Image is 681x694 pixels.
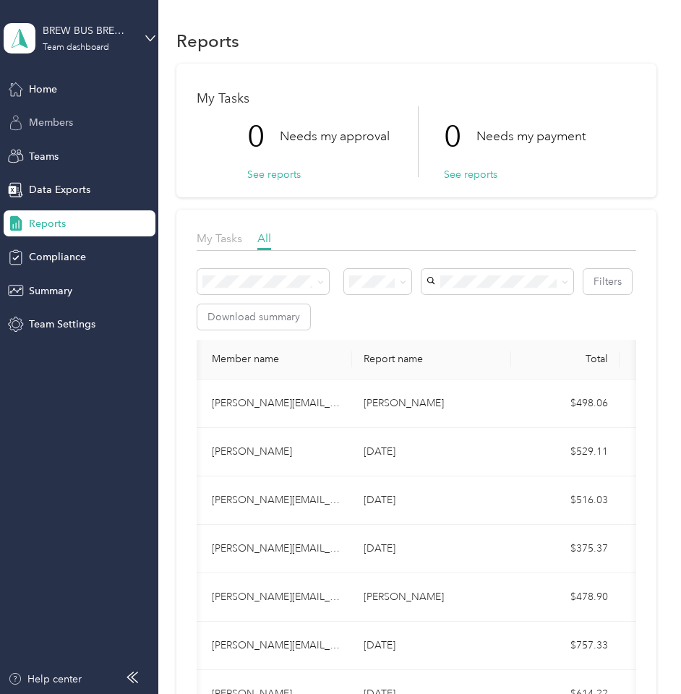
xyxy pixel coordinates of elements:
p: [PERSON_NAME] [364,395,500,411]
span: Team Settings [29,317,95,332]
td: $478.90 [511,573,620,622]
button: Filters [583,269,632,294]
button: Download summary [197,304,310,330]
div: [PERSON_NAME][EMAIL_ADDRESS][DOMAIN_NAME] [212,589,340,605]
h1: My Tasks [197,91,636,106]
span: Home [29,82,57,97]
div: [PERSON_NAME] [212,444,340,460]
p: Needs my approval [280,127,390,145]
p: 0 [247,106,280,167]
div: Team dashboard [43,43,109,52]
span: Members [29,115,73,130]
p: [DATE] [364,541,500,557]
p: [DATE] [364,444,500,460]
h1: Reports [176,33,239,48]
span: My Tasks [197,231,242,245]
span: Summary [29,283,72,299]
p: Needs my payment [476,127,586,145]
div: Member name [212,353,340,365]
button: Help center [8,672,82,687]
p: 0 [444,106,476,167]
button: See reports [247,167,301,182]
span: Data Exports [29,182,90,197]
div: [PERSON_NAME][EMAIL_ADDRESS][DOMAIN_NAME] [212,541,340,557]
div: [PERSON_NAME][EMAIL_ADDRESS][DOMAIN_NAME] [212,395,340,411]
div: BREW BUS BREWING INC [43,23,133,38]
iframe: Everlance-gr Chat Button Frame [600,613,681,694]
span: Reports [29,216,66,231]
th: Member name [200,340,352,380]
th: Report name [352,340,511,380]
td: $498.06 [511,380,620,428]
div: Total [523,353,608,365]
button: See reports [444,167,497,182]
span: All [257,231,271,245]
td: $529.11 [511,428,620,476]
div: [PERSON_NAME][EMAIL_ADDRESS][DOMAIN_NAME] [212,638,340,654]
td: $375.37 [511,525,620,573]
p: [DATE] [364,492,500,508]
td: $516.03 [511,476,620,525]
td: $757.33 [511,622,620,670]
span: Teams [29,149,59,164]
p: [DATE] [364,638,500,654]
p: [PERSON_NAME] [364,589,500,605]
span: Compliance [29,249,86,265]
div: [PERSON_NAME][EMAIL_ADDRESS][DOMAIN_NAME] [212,492,340,508]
